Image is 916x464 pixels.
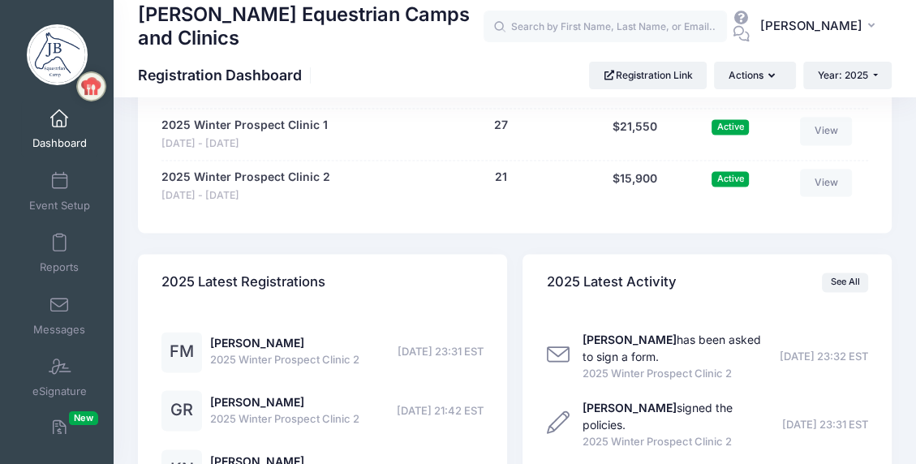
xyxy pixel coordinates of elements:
[21,349,98,406] a: eSignature
[138,1,484,52] h1: [PERSON_NAME] Equestrian Camps and Clinics
[210,395,304,409] a: [PERSON_NAME]
[583,366,775,382] span: 2025 Winter Prospect Clinic 2
[210,411,359,427] span: 2025 Winter Prospect Clinic 2
[210,336,304,350] a: [PERSON_NAME]
[21,287,98,344] a: Messages
[583,401,677,415] strong: [PERSON_NAME]
[484,11,727,43] input: Search by First Name, Last Name, or Email...
[495,169,507,186] button: 21
[161,188,330,204] span: [DATE] - [DATE]
[161,117,328,134] a: 2025 Winter Prospect Clinic 1
[21,163,98,220] a: Event Setup
[583,401,733,432] a: [PERSON_NAME]signed the policies.
[21,225,98,281] a: Reports
[161,390,202,431] div: GR
[40,261,79,275] span: Reports
[800,117,852,144] a: View
[29,199,90,213] span: Event Setup
[138,67,316,84] h1: Registration Dashboard
[712,119,749,135] span: Active
[397,403,484,419] span: [DATE] 21:42 EST
[161,404,202,418] a: GR
[33,323,85,337] span: Messages
[21,101,98,157] a: Dashboard
[822,273,868,292] a: See All
[803,62,892,89] button: Year: 2025
[161,259,325,305] h4: 2025 Latest Registrations
[712,171,749,187] span: Active
[27,24,88,85] img: Jessica Braswell Equestrian Camps and Clinics
[586,117,685,152] div: $21,550
[547,259,677,305] h4: 2025 Latest Activity
[800,169,852,196] a: View
[782,417,868,433] span: [DATE] 23:31 EST
[161,346,202,359] a: FM
[583,333,761,363] a: [PERSON_NAME]has been asked to sign a form.
[583,434,777,450] span: 2025 Winter Prospect Clinic 2
[161,332,202,372] div: FM
[589,62,707,89] a: Registration Link
[818,69,868,81] span: Year: 2025
[494,117,508,134] button: 27
[586,169,685,204] div: $15,900
[210,352,359,368] span: 2025 Winter Prospect Clinic 2
[32,137,87,151] span: Dashboard
[714,62,795,89] button: Actions
[32,385,87,399] span: eSignature
[760,17,862,35] span: [PERSON_NAME]
[69,411,98,425] span: New
[161,136,328,152] span: [DATE] - [DATE]
[750,8,892,45] button: [PERSON_NAME]
[780,349,868,365] span: [DATE] 23:32 EST
[583,333,677,346] strong: [PERSON_NAME]
[398,344,484,360] span: [DATE] 23:31 EST
[161,169,330,186] a: 2025 Winter Prospect Clinic 2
